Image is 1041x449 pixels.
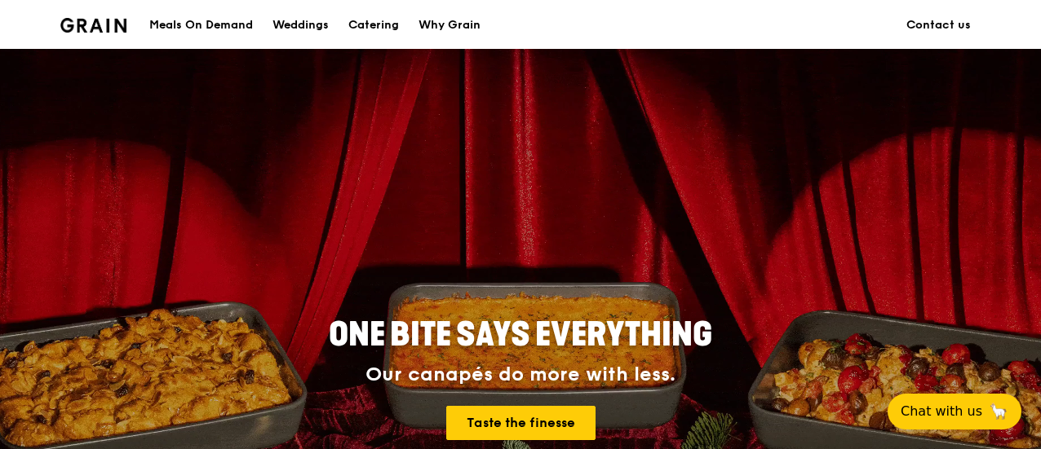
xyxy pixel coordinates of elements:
a: Why Grain [409,1,490,50]
a: Contact us [897,1,981,50]
div: Catering [348,1,399,50]
img: Grain [60,18,126,33]
span: Chat with us [901,402,982,421]
a: Weddings [263,1,339,50]
span: 🦙 [989,402,1008,421]
div: Weddings [272,1,329,50]
div: Meals On Demand [149,1,253,50]
a: Catering [339,1,409,50]
button: Chat with us🦙 [888,394,1021,429]
div: Why Grain [419,1,481,50]
div: Our canapés do more with less. [227,363,814,386]
span: ONE BITE SAYS EVERYTHING [329,315,712,354]
a: Taste the finesse [446,406,596,440]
